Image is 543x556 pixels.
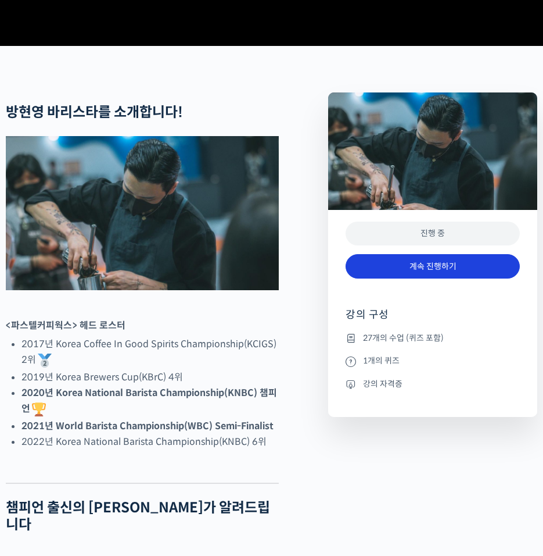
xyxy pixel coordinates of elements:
strong: <파스텔커피웍스> 헤드 로스터 [6,319,125,332]
li: 27개의 수업 (퀴즈 포함) [346,331,520,345]
strong: 2020년 Korea National Barista Championship(KNBC) 챔피언 [21,387,277,415]
li: 1개의 퀴즈 [346,354,520,368]
span: 설정 [179,386,193,395]
a: 계속 진행하기 [346,254,520,279]
li: 2022년 Korea National Barista Championship(KNBC) 6위 [21,434,279,450]
strong: 2021년 World Barista Championship(WBC) Semi-Finalist [21,420,274,432]
a: 대화 [77,369,150,398]
strong: 방현영 바리스타를 소개합니다 [6,104,178,121]
span: 홈 [37,386,44,395]
h2: ! [6,104,279,121]
li: 2019년 Korea Brewers Cup(KBrC) 4위 [21,369,279,385]
strong: 챔피언 출신의 [PERSON_NAME]가 알려드립니다 [6,499,270,533]
a: 설정 [150,369,223,398]
span: 대화 [106,387,120,396]
div: 진행 중 [346,222,520,245]
li: 2017년 Korea Coffee In Good Spirits Championship(KCIGS) 2위 [21,336,279,369]
img: 🥈 [38,354,52,368]
h4: 강의 구성 [346,308,520,331]
a: 홈 [3,369,77,398]
li: 강의 자격증 [346,377,520,391]
img: 🏆 [32,402,46,416]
